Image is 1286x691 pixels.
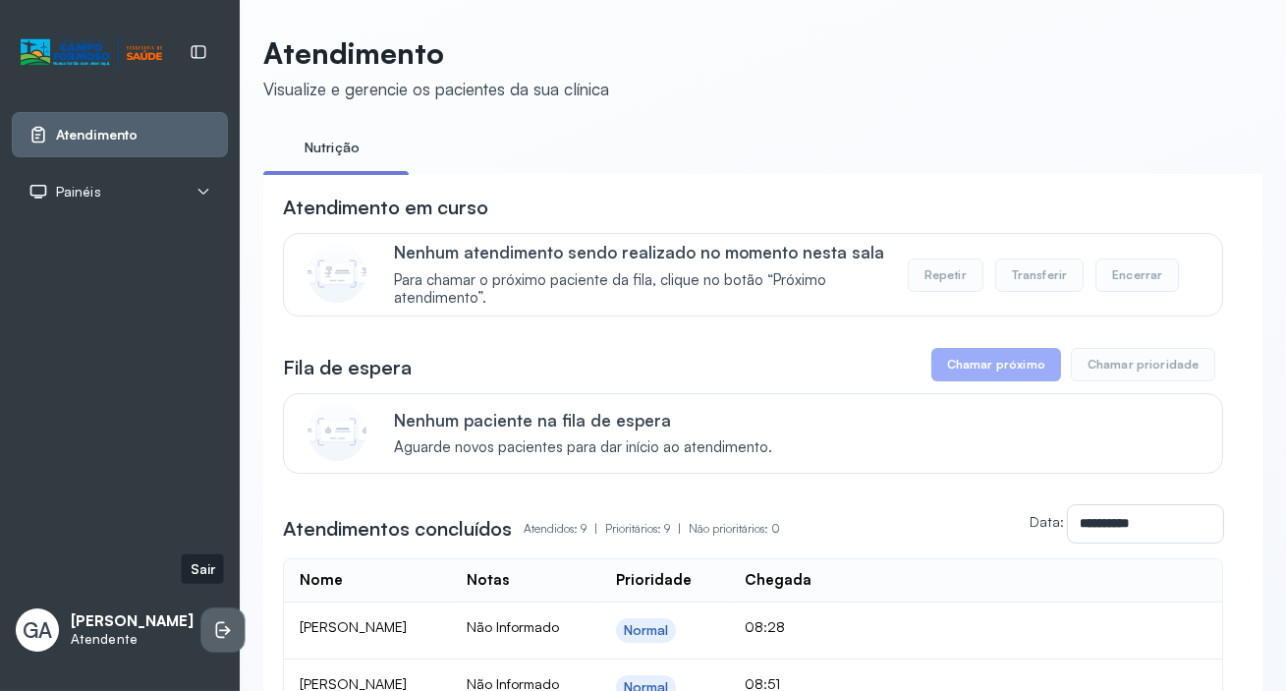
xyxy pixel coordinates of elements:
[300,618,407,635] span: [PERSON_NAME]
[624,622,669,639] div: Normal
[283,354,412,381] h3: Fila de espera
[467,571,509,590] div: Notas
[394,242,908,262] p: Nenhum atendimento sendo realizado no momento nesta sala
[745,571,811,590] div: Chegada
[263,35,609,71] p: Atendimento
[71,612,194,631] p: [PERSON_NAME]
[467,618,559,635] span: Não Informado
[931,348,1061,381] button: Chamar próximo
[283,515,512,543] h3: Atendimentos concluídos
[308,402,366,461] img: Imagem de CalloutCard
[28,125,211,144] a: Atendimento
[524,515,605,543] p: Atendidos: 9
[1095,259,1179,292] button: Encerrar
[283,194,488,221] h3: Atendimento em curso
[308,244,366,303] img: Imagem de CalloutCard
[394,271,908,309] span: Para chamar o próximo paciente da fila, clique no botão “Próximo atendimento”.
[263,79,609,99] div: Visualize e gerencie os pacientes da sua clínica
[21,36,162,69] img: Logotipo do estabelecimento
[56,184,101,201] span: Painéis
[605,515,689,543] p: Prioritários: 9
[908,259,983,292] button: Repetir
[678,521,681,536] span: |
[1030,513,1064,530] label: Data:
[594,521,597,536] span: |
[394,410,772,431] p: Nenhum paciente na fila de espera
[56,127,138,144] span: Atendimento
[616,571,692,590] div: Prioridade
[689,515,780,543] p: Não prioritários: 0
[1071,348,1216,381] button: Chamar prioridade
[745,618,785,635] span: 08:28
[995,259,1085,292] button: Transferir
[394,438,772,457] span: Aguarde novos pacientes para dar início ao atendimento.
[300,571,343,590] div: Nome
[263,132,401,164] a: Nutrição
[71,631,194,648] p: Atendente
